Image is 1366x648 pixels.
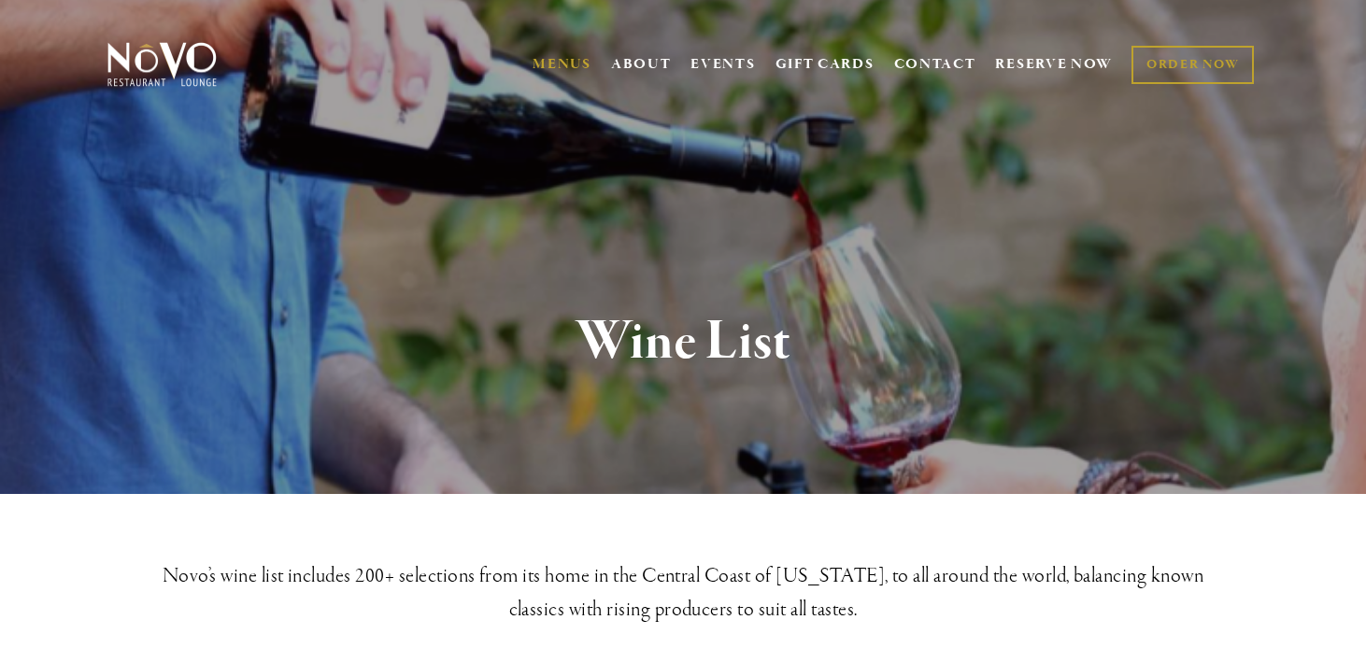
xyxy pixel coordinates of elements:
[138,312,1228,373] h1: Wine List
[690,55,755,74] a: EVENTS
[104,41,221,88] img: Novo Restaurant &amp; Lounge
[894,47,976,82] a: CONTACT
[775,47,875,82] a: GIFT CARDS
[138,559,1228,627] h3: Novo’s wine list includes 200+ selections from its home in the Central Coast of [US_STATE], to al...
[995,47,1113,82] a: RESERVE NOW
[1131,46,1254,84] a: ORDER NOW
[611,55,672,74] a: ABOUT
[533,55,591,74] a: MENUS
